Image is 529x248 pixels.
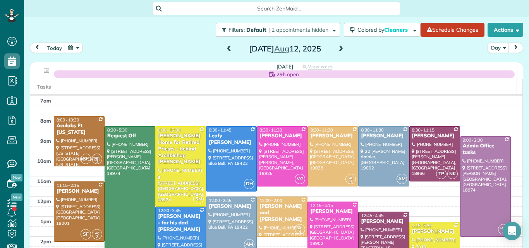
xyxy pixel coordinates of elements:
small: 2 [92,233,102,241]
span: 8:30 - 11:30 [259,127,282,133]
span: 12:00 - 2:00 [259,198,282,203]
span: Aug [274,44,289,53]
div: [PERSON_NAME] and [PERSON_NAME] [259,203,305,223]
span: NK [447,169,458,179]
a: Schedule Changes [421,23,484,37]
div: Aculabs Ft [US_STATE] [56,123,102,136]
button: today [44,43,65,53]
div: Leafy [PERSON_NAME] [208,133,254,146]
span: DH [244,179,254,189]
span: 8:30 - 11:30 [361,127,383,133]
small: 2 [92,158,102,165]
div: [PERSON_NAME] - for his dad [PERSON_NAME] [158,213,204,233]
div: [PERSON_NAME] Home for Retired Priests - behind Archbishop [PERSON_NAME] [158,133,204,165]
button: Actions [488,23,523,37]
span: 29h open [277,70,299,78]
span: View week [308,63,333,70]
span: VG [295,174,305,184]
div: [PERSON_NAME] [310,133,356,139]
button: Filters: Default | 2 appointments hidden [216,23,340,37]
span: AC [95,231,100,235]
span: Default [246,26,267,33]
span: 8:30 - 12:30 [158,127,180,133]
div: Open Intercom Messenger [503,222,521,240]
span: Colored by [357,26,410,33]
span: TP [436,169,447,179]
div: [PERSON_NAME] [412,228,458,235]
span: 12:00 - 2:45 [209,198,231,203]
span: 12:30 - 3:45 [158,208,180,213]
div: Admin Office tasks [462,143,508,156]
span: 11am [37,178,51,184]
span: | 2 appointments hidden [268,26,328,33]
a: Filters: Default | 2 appointments hidden [212,23,340,37]
span: 12pm [37,198,51,204]
div: [PERSON_NAME] [361,133,407,139]
span: 2pm [40,238,51,245]
span: 8:30 - 11:30 [310,127,333,133]
span: 8:30 - 11:45 [209,127,231,133]
span: 12:45 - 4:45 [361,213,383,218]
small: 4 [295,228,305,236]
button: Day [488,43,509,53]
span: AL [349,176,353,180]
span: MH [500,226,506,230]
span: Filters: [228,26,245,33]
span: 9:00 - 2:00 [463,137,483,143]
h2: [DATE] 12, 2025 [237,44,333,53]
span: SM [193,194,204,204]
div: [PERSON_NAME] [208,203,254,210]
span: 8am [40,118,51,124]
span: SF [81,154,91,164]
span: 12:15 - 4:15 [310,203,333,208]
span: Tasks [37,84,51,90]
span: AC [95,156,100,160]
button: prev [30,43,45,53]
span: AL [298,226,302,230]
span: 10am [37,158,51,164]
div: [PERSON_NAME] [259,133,305,139]
span: 8:30 - 11:15 [412,127,435,133]
div: [PERSON_NAME] [56,188,102,195]
span: 1:15 - 5:30 [412,223,432,228]
span: 9am [40,138,51,144]
span: 11:15 - 2:15 [57,183,79,188]
div: [PERSON_NAME] [310,208,356,215]
span: SF [81,229,91,239]
small: 4 [346,178,356,185]
span: 8:30 - 5:30 [107,127,127,133]
button: Colored byCleaners [344,23,421,37]
span: New [11,174,22,181]
span: Cleaners [384,26,409,33]
span: 8:00 - 10:30 [57,117,79,123]
span: [DATE] [277,63,293,70]
span: AM [397,174,407,184]
div: Request Off [107,133,153,139]
span: 1pm [40,218,51,224]
span: 7am [40,97,51,104]
span: New [11,193,22,201]
small: 1 [498,228,508,236]
div: [PERSON_NAME] [361,218,407,225]
div: [PERSON_NAME] [412,133,458,139]
button: next [508,43,523,53]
